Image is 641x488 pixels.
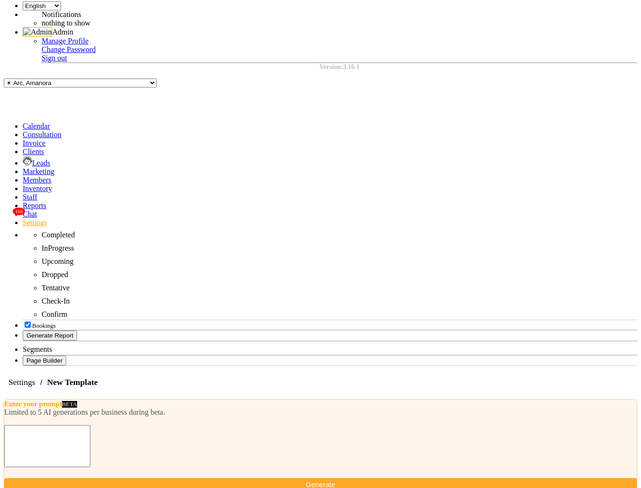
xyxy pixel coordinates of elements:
span: Check-In [42,297,70,305]
label: Enter your prompt [4,400,62,408]
span: Settings [4,374,40,391]
a: Invoice [23,139,45,147]
span: Tentative [42,284,70,292]
span: New Template [43,374,103,391]
span: BETA [62,401,77,408]
a: Change Password [42,45,96,53]
span: InProgress [42,244,74,252]
a: Consultation [23,131,61,139]
div: Notifications [42,10,278,19]
a: Members [23,176,51,184]
a: Leads [23,159,50,167]
span: Admin [52,28,73,36]
a: Staff [23,193,37,201]
a: Settings [23,218,47,227]
li: nothing to show [42,19,278,27]
a: Sign out [42,54,67,62]
span: Chat [23,210,37,218]
a: 108Chat [23,210,37,218]
div: Limited to 5 AI generations per business during beta. [4,408,637,417]
span: Upcoming [42,257,74,265]
span: Bookings [32,322,56,329]
span: Confirm [42,310,67,318]
span: Leads [32,159,50,167]
button: Generate Report [23,331,77,340]
a: Calendar [23,122,50,130]
span: Completed [42,231,75,239]
a: Manage Profile [42,37,88,45]
span: Segments [23,345,52,353]
button: Page Builder [23,356,66,366]
span: 108 [13,208,25,215]
a: Inventory [23,184,52,192]
div: Version:3.16.1 [42,63,637,71]
img: Admin [23,27,52,37]
a: Clients [23,148,44,156]
span: Dropped [42,270,68,279]
a: Reports [23,201,46,209]
a: Marketing [23,167,54,175]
